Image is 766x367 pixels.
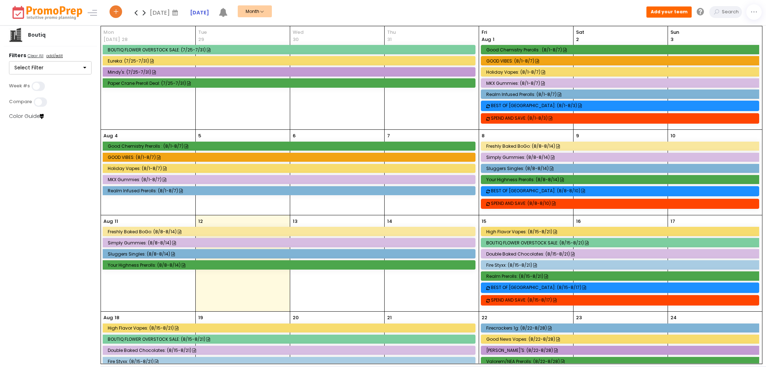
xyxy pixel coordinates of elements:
[670,132,676,139] p: 10
[293,29,382,36] span: Wed
[576,218,581,225] p: 16
[491,103,761,108] div: BEST OF [GEOGRAPHIC_DATA]: (8/1-8/3)
[9,113,44,120] a: Color Guide
[9,83,30,89] label: Week #s
[190,9,209,16] strong: [DATE]
[198,218,203,225] p: 12
[486,166,757,171] div: Sluggers Singles: (8/8-8/14)
[108,336,473,342] div: BOUTIQ FLOWER OVERSTOCK SALE: (8/15-8/21)
[486,58,757,64] div: GOOD VIBES: (8/1-8/7)
[45,53,64,60] a: add/edit
[108,69,473,75] div: Mindy's: (7/25-7/31)
[108,229,473,234] div: Freshly Baked BoGo: (8/8-8/14)
[482,132,484,139] p: 8
[293,132,296,139] p: 6
[486,155,757,160] div: Simply Gummies: (8/8-8/14)
[576,314,582,321] p: 23
[486,143,757,149] div: Freshly Baked BoGo: (8/8-8/14)
[486,81,757,86] div: MKX Gummies: (8/1-8/7)
[670,314,677,321] p: 24
[198,36,204,43] p: 29
[387,29,476,36] span: Thu
[387,218,392,225] p: 14
[482,36,491,43] span: Aug
[238,5,272,17] button: Month
[491,201,761,206] div: SPEND AND SAVE: (8/8-8/10)
[670,29,760,36] span: Sun
[150,7,180,18] div: [DATE]
[576,36,579,43] p: 2
[115,132,118,139] p: 4
[742,343,759,360] iframe: gist-messenger-bubble-iframe
[486,229,757,234] div: High Flavor Vapes: (8/15-8/21)
[482,36,495,43] p: 1
[482,29,571,36] span: Fri
[115,314,119,321] p: 18
[115,218,118,225] p: 11
[720,6,742,18] input: Search
[293,36,299,43] p: 30
[491,297,761,303] div: SPEND AND SAVE: (8/15-8/17)
[23,31,51,39] div: Boutiq
[486,240,757,246] div: BOUTIQ FLOWER OVERSTOCK SALE: (8/15-8/21)
[108,47,473,52] div: BOUTIQ FLOWER OVERSTOCK SALE: (7/25-7/31)
[486,359,757,364] div: Valorem/NEA Prerolls: (8/22-8/28)
[482,314,487,321] p: 22
[108,166,473,171] div: Holiday Vapes: (8/1-8/7)
[108,359,473,364] div: Fire Styxx: (8/15-8/21)
[103,218,113,225] p: Aug
[103,36,120,43] p: [DATE]
[103,314,113,321] p: Aug
[293,314,299,321] p: 20
[482,218,486,225] p: 15
[9,28,23,42] img: company.png
[486,348,757,353] div: [PERSON_NAME]'s: (8/22-8/28)
[486,47,757,52] div: Good Chemistry Prerolls : (8/1-8/7)
[108,325,473,331] div: High Flavor Vapes: (8/15-8/21)
[198,29,287,36] span: Tue
[670,218,675,225] p: 17
[486,92,757,97] div: Realm Infused Prerolls: (8/1-8/7)
[670,36,673,43] p: 3
[108,262,473,268] div: Your Highness Prerolls: (8/8-8/14)
[486,325,757,331] div: Firecrackers 1g: (8/22-8/28)
[491,115,761,121] div: SPEND AND SAVE: (8/1-8/3)
[486,251,757,257] div: Double Baked Chocolates: (8/15-8/21)
[108,251,473,257] div: Sluggers Singles: (8/8-8/14)
[108,240,473,246] div: Simply Gummies: (8/8-8/14)
[108,155,473,160] div: GOOD VIBES: (8/1-8/7)
[576,132,579,139] p: 9
[198,132,201,139] p: 5
[108,177,473,182] div: MKX Gummies: (8/1-8/7)
[108,188,473,193] div: Realm Infused Prerolls: (8/1-8/7)
[103,132,113,139] p: Aug
[486,262,757,268] div: Fire Styxx: (8/15-8/21)
[486,336,757,342] div: Good News Vapes: (8/22-8/28)
[9,99,32,105] label: Compare
[190,9,209,17] a: [DATE]
[387,314,392,321] p: 21
[486,177,757,182] div: Your Highness Prerolls: (8/8-8/14)
[491,188,761,193] div: BEST OF [GEOGRAPHIC_DATA]: (8/8-8/10)
[198,314,203,321] p: 19
[486,69,757,75] div: Holiday Vapes: (8/1-8/7)
[108,348,473,353] div: Double Baked Chocolates: (8/15-8/21)
[103,29,193,36] span: Mon
[9,52,26,59] strong: Filters
[387,36,392,43] p: 31
[108,81,473,86] div: Paper Crane Preroll Deal: (7/25-7/31)
[108,143,473,149] div: Good Chemistry Prerolls : (8/1-8/7)
[46,53,63,59] u: add/edit
[651,9,688,15] strong: Add your team
[387,132,390,139] p: 7
[491,285,761,290] div: BEST OF [GEOGRAPHIC_DATA]: (8/15-8/17)
[108,58,473,64] div: Eureka: (7/25-7/31)
[122,36,127,43] p: 28
[486,274,757,279] div: Realm Prerolls: (8/15-8/21)
[646,6,692,17] button: Add your team
[576,29,665,36] span: Sat
[9,61,92,75] button: Select Filter
[293,218,297,225] p: 13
